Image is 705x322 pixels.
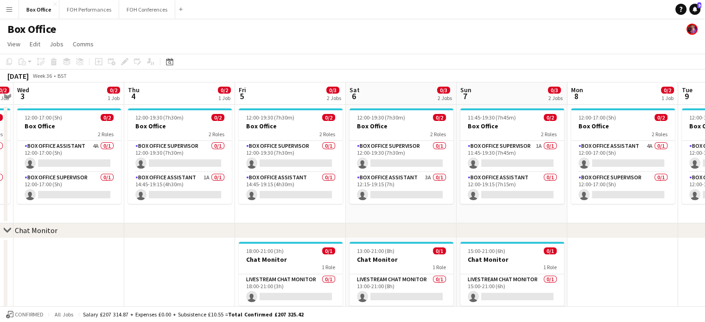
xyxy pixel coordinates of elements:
[571,86,583,94] span: Mon
[135,114,184,121] span: 12:00-19:30 (7h30m)
[571,172,675,204] app-card-role: Box Office Supervisor0/112:00-17:00 (5h)
[128,172,232,204] app-card-role: Box Office Assistant1A0/114:45-19:15 (4h30m)
[571,108,675,204] app-job-card: 12:00-17:00 (5h)0/2Box Office2 RolesBox Office Assistant4A0/112:00-17:00 (5h) Box Office Supervis...
[127,91,140,101] span: 4
[107,87,120,94] span: 0/2
[246,114,294,121] span: 12:00-19:30 (7h30m)
[69,38,97,50] a: Comms
[460,274,564,306] app-card-role: Livestream Chat Monitor0/115:00-21:00 (6h)
[348,91,360,101] span: 6
[357,114,405,121] span: 12:00-19:30 (7h30m)
[239,255,343,264] h3: Chat Monitor
[689,4,700,15] a: 9
[327,95,341,101] div: 2 Jobs
[686,24,698,35] app-user-avatar: Frazer Mclean
[101,114,114,121] span: 0/2
[437,87,450,94] span: 0/3
[682,86,692,94] span: Tue
[460,108,564,204] app-job-card: 11:45-19:30 (7h45m)0/2Box Office2 RolesBox Office Supervisor1A0/111:45-19:30 (7h45m) Box Office A...
[209,131,224,138] span: 2 Roles
[17,122,121,130] h3: Box Office
[30,40,40,48] span: Edit
[661,95,673,101] div: 1 Job
[438,95,452,101] div: 2 Jobs
[654,114,667,121] span: 0/2
[544,247,557,254] span: 0/1
[59,0,119,19] button: FOH Performances
[432,264,446,271] span: 1 Role
[459,91,471,101] span: 7
[349,122,453,130] h3: Box Office
[460,242,564,306] div: 15:00-21:00 (6h)0/1Chat Monitor1 RoleLivestream Chat Monitor0/115:00-21:00 (6h)
[578,114,616,121] span: 12:00-17:00 (5h)
[26,38,44,50] a: Edit
[460,255,564,264] h3: Chat Monitor
[57,72,67,79] div: BST
[53,311,75,318] span: All jobs
[652,131,667,138] span: 2 Roles
[661,87,674,94] span: 0/2
[349,242,453,306] app-job-card: 13:00-21:00 (8h)0/1Chat Monitor1 RoleLivestream Chat Monitor0/113:00-21:00 (8h)
[460,172,564,204] app-card-role: Box Office Assistant0/112:00-19:15 (7h15m)
[211,114,224,121] span: 0/2
[433,114,446,121] span: 0/2
[218,87,231,94] span: 0/2
[98,131,114,138] span: 2 Roles
[128,108,232,204] app-job-card: 12:00-19:30 (7h30m)0/2Box Office2 RolesBox Office Supervisor0/112:00-19:30 (7h30m) Box Office Ass...
[73,40,94,48] span: Comms
[322,114,335,121] span: 0/2
[19,0,59,19] button: Box Office
[17,172,121,204] app-card-role: Box Office Supervisor0/112:00-17:00 (5h)
[239,242,343,306] app-job-card: 18:00-21:00 (3h)0/1Chat Monitor1 RoleLivestream Chat Monitor0/118:00-21:00 (3h)
[349,255,453,264] h3: Chat Monitor
[548,87,561,94] span: 0/3
[544,114,557,121] span: 0/2
[349,274,453,306] app-card-role: Livestream Chat Monitor0/113:00-21:00 (8h)
[17,141,121,172] app-card-role: Box Office Assistant4A0/112:00-17:00 (5h)
[349,86,360,94] span: Sat
[460,122,564,130] h3: Box Office
[246,247,284,254] span: 18:00-21:00 (3h)
[119,0,175,19] button: FOH Conferences
[322,264,335,271] span: 1 Role
[239,86,246,94] span: Fri
[571,141,675,172] app-card-role: Box Office Assistant4A0/112:00-17:00 (5h)
[239,274,343,306] app-card-role: Livestream Chat Monitor0/118:00-21:00 (3h)
[571,122,675,130] h3: Box Office
[128,122,232,130] h3: Box Office
[237,91,246,101] span: 5
[460,141,564,172] app-card-role: Box Office Supervisor1A0/111:45-19:30 (7h45m)
[239,172,343,204] app-card-role: Box Office Assistant0/114:45-19:15 (4h30m)
[349,172,453,204] app-card-role: Box Office Assistant3A0/112:15-19:15 (7h)
[357,247,394,254] span: 13:00-21:00 (8h)
[239,122,343,130] h3: Box Office
[548,95,563,101] div: 2 Jobs
[239,108,343,204] app-job-card: 12:00-19:30 (7h30m)0/2Box Office2 RolesBox Office Supervisor0/112:00-19:30 (7h30m) Box Office Ass...
[7,40,20,48] span: View
[4,38,24,50] a: View
[17,108,121,204] app-job-card: 12:00-17:00 (5h)0/2Box Office2 RolesBox Office Assistant4A0/112:00-17:00 (5h) Box Office Supervis...
[460,86,471,94] span: Sun
[349,108,453,204] app-job-card: 12:00-19:30 (7h30m)0/2Box Office2 RolesBox Office Supervisor0/112:00-19:30 (7h30m) Box Office Ass...
[15,226,57,235] div: Chat Monitor
[433,247,446,254] span: 0/1
[239,141,343,172] app-card-role: Box Office Supervisor0/112:00-19:30 (7h30m)
[322,247,335,254] span: 0/1
[7,22,56,36] h1: Box Office
[7,71,29,81] div: [DATE]
[128,141,232,172] app-card-role: Box Office Supervisor0/112:00-19:30 (7h30m)
[570,91,583,101] span: 8
[46,38,67,50] a: Jobs
[25,114,62,121] span: 12:00-17:00 (5h)
[15,311,44,318] span: Confirmed
[31,72,54,79] span: Week 36
[468,114,516,121] span: 11:45-19:30 (7h45m)
[5,309,45,320] button: Confirmed
[541,131,557,138] span: 2 Roles
[697,2,701,8] span: 9
[319,131,335,138] span: 2 Roles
